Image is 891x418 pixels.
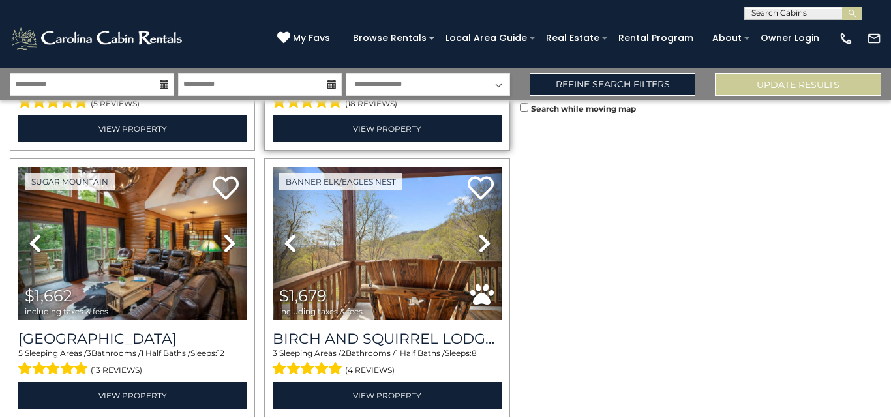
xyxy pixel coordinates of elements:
a: Real Estate [539,28,606,48]
div: Sleeping Areas / Bathrooms / Sleeps: [18,348,247,379]
a: Birch and Squirrel Lodge at [GEOGRAPHIC_DATA] [273,330,501,348]
span: (13 reviews) [91,362,142,379]
span: 8 [472,348,477,358]
h3: Grouse Moor Lodge [18,330,247,348]
img: White-1-2.png [10,25,186,52]
a: View Property [273,115,501,142]
a: [GEOGRAPHIC_DATA] [18,330,247,348]
small: Search while moving map [531,104,636,113]
span: $1,662 [25,286,72,305]
a: Local Area Guide [439,28,534,48]
span: 12 [217,348,224,358]
span: including taxes & fees [25,307,108,316]
a: View Property [18,115,247,142]
a: Add to favorites [468,175,494,203]
a: Owner Login [754,28,826,48]
a: About [706,28,748,48]
div: Sleeping Areas / Bathrooms / Sleeps: [273,348,501,379]
a: My Favs [277,31,333,46]
a: Rental Program [612,28,700,48]
span: My Favs [293,31,330,45]
button: Update Results [715,73,881,96]
a: Banner Elk/Eagles Nest [279,173,402,190]
span: 1 Half Baths / [141,348,190,358]
span: (18 reviews) [345,95,397,112]
img: phone-regular-white.png [839,31,853,46]
span: (5 reviews) [91,95,140,112]
img: mail-regular-white.png [867,31,881,46]
a: Add to favorites [213,175,239,203]
img: thumbnail_163274470.jpeg [18,167,247,320]
span: 5 [18,348,23,358]
span: 3 [87,348,91,358]
span: $1,679 [279,286,327,305]
span: 2 [341,348,346,358]
span: (4 reviews) [345,362,395,379]
a: Browse Rentals [346,28,433,48]
img: thumbnail_164375142.jpeg [273,167,501,320]
a: View Property [18,382,247,409]
a: Refine Search Filters [530,73,696,96]
input: Search while moving map [520,103,528,112]
span: including taxes & fees [279,307,363,316]
a: Sugar Mountain [25,173,115,190]
span: 1 Half Baths / [395,348,445,358]
a: View Property [273,382,501,409]
h3: Birch and Squirrel Lodge at Eagles Nest [273,330,501,348]
span: 3 [273,348,277,358]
